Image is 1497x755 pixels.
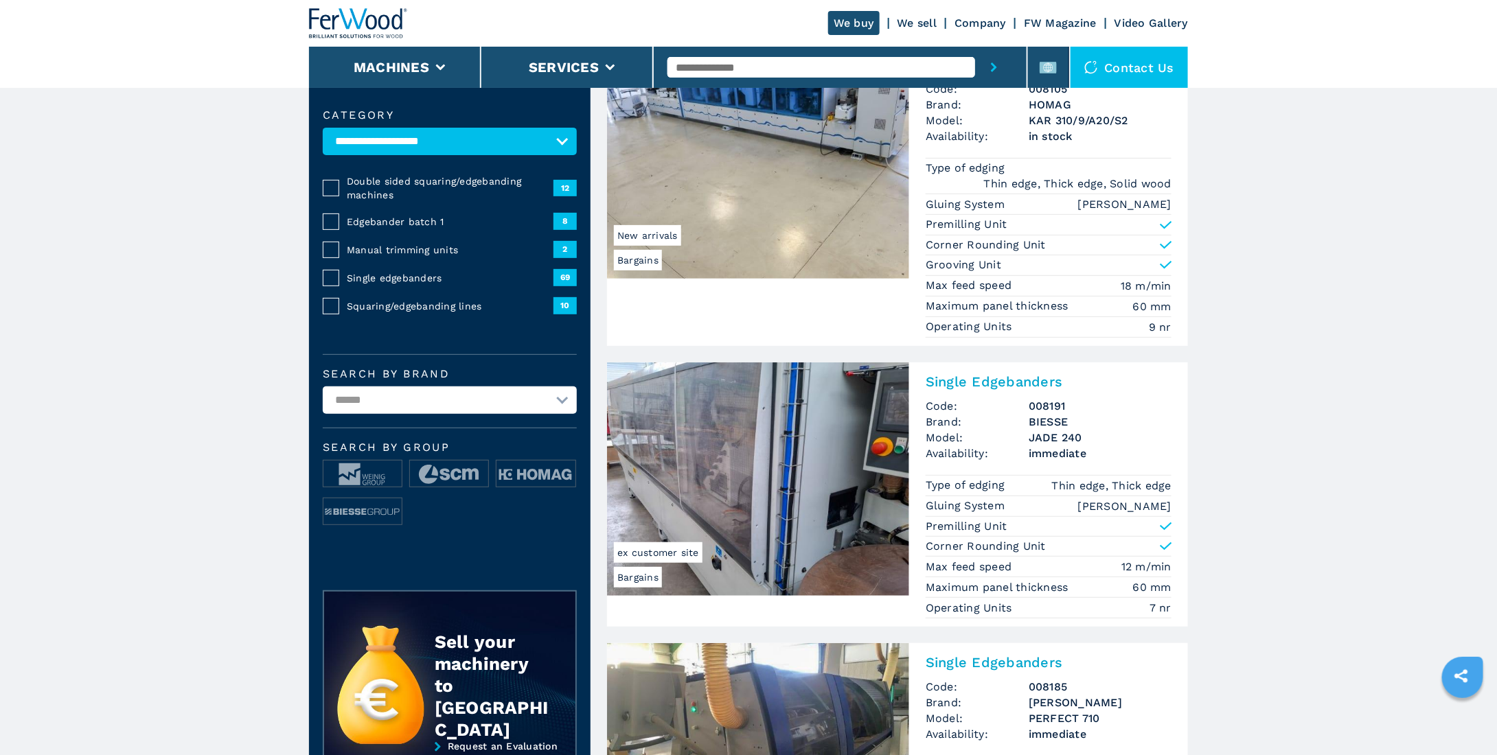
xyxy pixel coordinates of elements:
span: Availability: [926,445,1029,461]
img: image [323,498,402,526]
h3: 008105 [1029,81,1172,97]
span: Bargains [614,567,662,588]
em: [PERSON_NAME] [1078,498,1172,514]
span: Bargains [614,250,662,270]
span: 12 [553,180,577,196]
p: Premilling Unit [926,519,1007,534]
p: Maximum panel thickness [926,580,1072,595]
label: Category [323,110,577,121]
p: Gluing System [926,197,1009,212]
em: 60 mm [1133,299,1172,314]
span: 10 [553,297,577,314]
span: Code: [926,679,1029,695]
img: image [410,461,488,488]
span: New arrivals [614,225,681,246]
span: Brand: [926,97,1029,113]
h3: PERFECT 710 [1029,710,1172,726]
img: image [323,461,402,488]
span: 69 [553,269,577,286]
h3: 008185 [1029,679,1172,695]
em: 9 nr [1149,319,1172,335]
span: Code: [926,81,1029,97]
h3: 008191 [1029,398,1172,414]
em: 60 mm [1133,579,1172,595]
p: Premilling Unit [926,217,1007,232]
a: Company [955,16,1006,30]
span: Single edgebanders [347,271,553,285]
label: Search by brand [323,369,577,380]
h3: JADE 240 [1029,430,1172,445]
span: Brand: [926,695,1029,710]
span: Availability: [926,726,1029,742]
img: image [496,461,575,488]
p: Corner Rounding Unit [926,539,1046,554]
p: Operating Units [926,601,1016,616]
span: immediate [1029,445,1172,461]
img: Contact us [1084,60,1098,74]
button: submit-button [975,47,1013,88]
h3: HOMAG [1029,97,1172,113]
span: Model: [926,113,1029,128]
span: immediate [1029,726,1172,742]
p: Type of edging [926,161,1009,176]
a: Single Edgebanders HOMAG KAR 310/9/A20/S2BargainsNew arrivalsSingle EdgebandersCode:008105Brand:H... [607,45,1188,346]
span: Availability: [926,128,1029,144]
span: ex customer site [614,542,702,563]
img: Single Edgebanders BIESSE JADE 240 [607,362,909,596]
span: Double sided squaring/edgebanding machines [347,174,553,202]
button: Machines [354,59,429,75]
a: Single Edgebanders BIESSE JADE 240Bargainsex customer siteSingle EdgebandersCode:008191Brand:BIES... [607,362,1188,627]
a: Video Gallery [1115,16,1188,30]
em: 12 m/min [1121,559,1172,574]
div: Contact us [1071,47,1189,88]
div: Sell your machinery to [GEOGRAPHIC_DATA] [435,631,549,741]
span: Manual trimming units [347,243,553,257]
p: Operating Units [926,319,1016,334]
a: sharethis [1444,659,1478,693]
span: Squaring/edgebanding lines [347,299,553,313]
p: Grooving Unit [926,257,1001,272]
a: We sell [898,16,937,30]
p: Gluing System [926,498,1009,513]
h3: KAR 310/9/A20/S2 [1029,113,1172,128]
em: Thin edge, Thick edge, Solid wood [984,176,1172,191]
a: FW Magazine [1024,16,1097,30]
span: in stock [1029,128,1172,144]
iframe: Chat [1439,693,1487,745]
span: 2 [553,241,577,257]
em: [PERSON_NAME] [1078,196,1172,212]
span: Edgebander batch 1 [347,215,553,229]
span: Search by group [323,442,577,453]
img: Single Edgebanders HOMAG KAR 310/9/A20/S2 [607,45,909,279]
em: Thin edge, Thick edge [1052,478,1172,493]
img: Ferwood [309,8,408,38]
span: 8 [553,213,577,229]
h3: BIESSE [1029,414,1172,430]
span: Brand: [926,414,1029,430]
h2: Single Edgebanders [926,654,1172,671]
em: 18 m/min [1121,278,1172,294]
p: Maximum panel thickness [926,299,1072,314]
h3: [PERSON_NAME] [1029,695,1172,710]
p: Corner Rounding Unit [926,237,1046,253]
p: Type of edging [926,478,1009,493]
button: Services [529,59,599,75]
p: Max feed speed [926,278,1016,293]
a: We buy [828,11,880,35]
p: Max feed speed [926,559,1016,574]
span: Model: [926,430,1029,445]
span: Code: [926,398,1029,414]
span: Model: [926,710,1029,726]
em: 7 nr [1150,600,1172,616]
h2: Single Edgebanders [926,373,1172,390]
